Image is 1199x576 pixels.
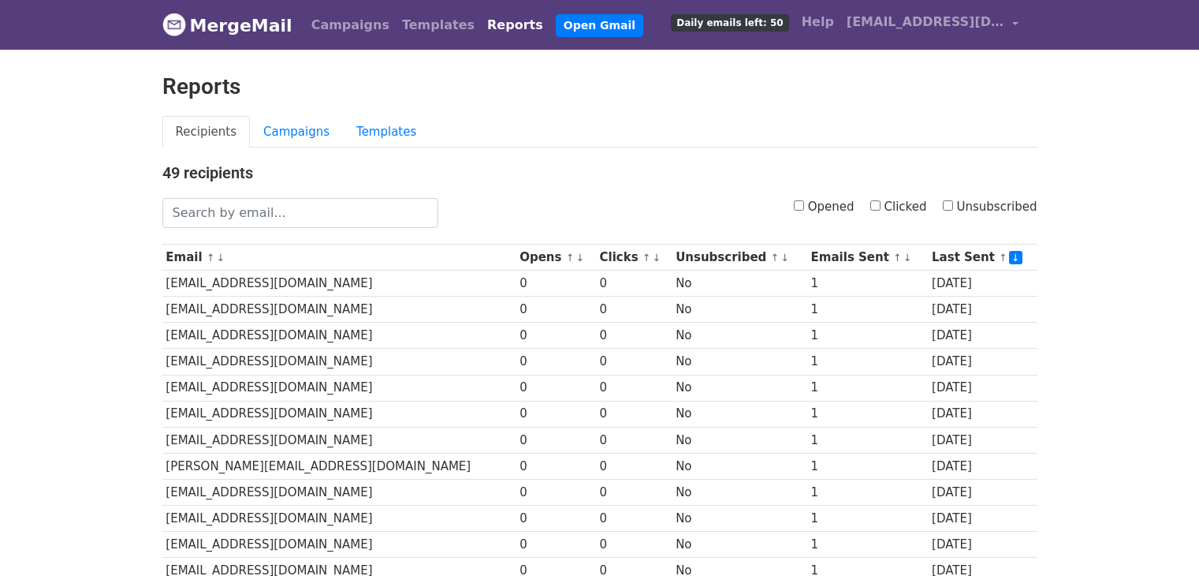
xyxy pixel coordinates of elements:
[928,532,1037,558] td: [DATE]
[807,323,928,349] td: 1
[807,245,928,271] th: Emails Sent
[672,532,806,558] td: No
[999,252,1007,264] a: ↑
[207,252,215,264] a: ↑
[250,116,343,148] a: Campaigns
[516,297,595,323] td: 0
[305,9,396,41] a: Campaigns
[928,349,1037,375] td: [DATE]
[556,14,643,37] a: Open Gmail
[596,245,672,271] th: Clicks
[162,13,186,36] img: MergeMail logo
[596,323,672,349] td: 0
[162,375,516,401] td: [EMAIL_ADDRESS][DOMAIN_NAME]
[642,252,651,264] a: ↑
[162,116,251,148] a: Recipients
[807,479,928,505] td: 1
[672,245,806,271] th: Unsubscribed
[566,252,575,264] a: ↑
[217,252,225,264] a: ↓
[653,252,661,264] a: ↓
[794,200,804,211] input: Opened
[807,297,928,323] td: 1
[162,198,438,228] input: Search by email...
[672,506,806,532] td: No
[795,6,840,38] a: Help
[928,245,1037,271] th: Last Sent
[516,271,595,297] td: 0
[903,252,912,264] a: ↓
[807,271,928,297] td: 1
[928,453,1037,479] td: [DATE]
[596,401,672,427] td: 0
[162,349,516,375] td: [EMAIL_ADDRESS][DOMAIN_NAME]
[162,163,1037,182] h4: 49 recipients
[870,200,881,211] input: Clicked
[596,532,672,558] td: 0
[672,271,806,297] td: No
[807,427,928,453] td: 1
[162,453,516,479] td: [PERSON_NAME][EMAIL_ADDRESS][DOMAIN_NAME]
[162,271,516,297] td: [EMAIL_ADDRESS][DOMAIN_NAME]
[516,427,595,453] td: 0
[928,506,1037,532] td: [DATE]
[162,506,516,532] td: [EMAIL_ADDRESS][DOMAIN_NAME]
[396,9,481,41] a: Templates
[847,13,1004,32] span: [EMAIL_ADDRESS][DOMAIN_NAME]
[928,323,1037,349] td: [DATE]
[162,245,516,271] th: Email
[928,401,1037,427] td: [DATE]
[807,349,928,375] td: 1
[665,6,795,38] a: Daily emails left: 50
[807,453,928,479] td: 1
[516,401,595,427] td: 0
[780,252,789,264] a: ↓
[672,453,806,479] td: No
[1009,251,1022,264] a: ↓
[516,453,595,479] td: 0
[162,532,516,558] td: [EMAIL_ADDRESS][DOMAIN_NAME]
[343,116,430,148] a: Templates
[672,349,806,375] td: No
[943,200,953,211] input: Unsubscribed
[807,375,928,401] td: 1
[162,427,516,453] td: [EMAIL_ADDRESS][DOMAIN_NAME]
[516,375,595,401] td: 0
[596,271,672,297] td: 0
[596,427,672,453] td: 0
[516,479,595,505] td: 0
[162,73,1037,100] h2: Reports
[671,14,788,32] span: Daily emails left: 50
[928,297,1037,323] td: [DATE]
[672,479,806,505] td: No
[794,198,855,216] label: Opened
[672,297,806,323] td: No
[928,479,1037,505] td: [DATE]
[575,252,584,264] a: ↓
[596,479,672,505] td: 0
[516,349,595,375] td: 0
[840,6,1025,43] a: [EMAIL_ADDRESS][DOMAIN_NAME]
[672,427,806,453] td: No
[807,532,928,558] td: 1
[596,375,672,401] td: 0
[807,506,928,532] td: 1
[943,198,1037,216] label: Unsubscribed
[596,506,672,532] td: 0
[771,252,780,264] a: ↑
[162,401,516,427] td: [EMAIL_ADDRESS][DOMAIN_NAME]
[516,506,595,532] td: 0
[596,453,672,479] td: 0
[162,323,516,349] td: [EMAIL_ADDRESS][DOMAIN_NAME]
[516,323,595,349] td: 0
[481,9,549,41] a: Reports
[596,349,672,375] td: 0
[928,375,1037,401] td: [DATE]
[672,323,806,349] td: No
[928,271,1037,297] td: [DATE]
[596,297,672,323] td: 0
[516,532,595,558] td: 0
[807,401,928,427] td: 1
[516,245,595,271] th: Opens
[672,401,806,427] td: No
